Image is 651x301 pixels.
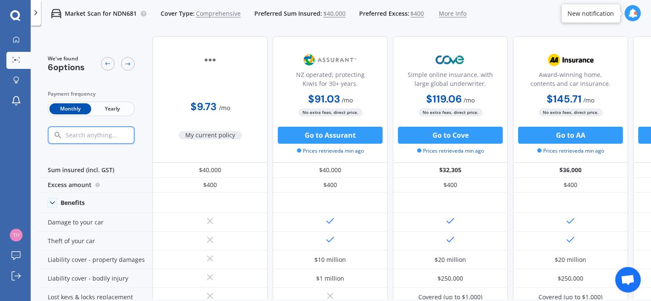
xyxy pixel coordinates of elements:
div: $1 million [316,274,344,283]
div: $36,000 [513,163,628,178]
button: Go to Cove [398,127,503,144]
div: NZ operated; protecting Kiwis for 30+ years. [280,70,380,91]
button: Go to AA [518,127,623,144]
div: Excess amount [37,178,153,193]
div: $400 [393,178,508,193]
div: Simple online insurance, with large global underwriter. [400,70,501,91]
div: $40,000 [153,163,268,178]
span: My current policy [179,131,242,139]
button: Go to Assurant [278,127,383,144]
span: $40,000 [323,9,346,18]
span: 6 options [48,62,85,73]
img: Assurant.png [302,49,358,71]
span: / mo [464,96,475,104]
b: $91.03 [308,92,340,105]
div: Payment frequency [48,90,135,98]
div: New notification [567,9,614,17]
span: Prices retrieved a min ago [297,147,364,155]
div: Benefits [60,199,85,207]
img: Cove.webp [422,49,478,71]
div: Liability cover - property damages [37,250,153,269]
span: Preferred Excess: [359,9,409,18]
span: Cover Type: [161,9,195,18]
div: Theft of your car [37,232,153,250]
div: Sum insured (incl. GST) [37,163,153,178]
span: More info [439,9,467,18]
div: Damage to your car [37,213,153,232]
span: $400 [410,9,424,18]
span: Prices retrieved a min ago [417,147,484,155]
b: $119.06 [426,92,462,105]
span: No extra fees, direct price. [418,108,483,116]
span: No extra fees, direct price. [539,108,603,116]
img: car.f15378c7a67c060ca3f3.svg [51,9,61,19]
div: Open chat [615,267,641,292]
span: / mo [342,96,353,104]
span: Monthly [49,103,91,114]
div: $400 [513,178,628,193]
div: $20 million [555,256,586,264]
div: $10 million [314,256,346,264]
input: Search anything... [65,131,152,139]
img: AA.webp [542,49,599,71]
span: We've found [48,55,85,62]
b: $145.71 [547,92,582,105]
div: $400 [273,178,388,193]
span: Comprehensive [196,9,241,18]
p: Market Scan for NDN681 [65,9,137,18]
div: Liability cover - bodily injury [37,269,153,288]
span: Preferred Sum Insured: [254,9,322,18]
span: Prices retrieved a min ago [537,147,604,155]
div: $250,000 [438,274,463,283]
span: / mo [219,104,230,112]
img: other-insurer.png [182,49,238,71]
img: 6e92ab9447f34ee1212895bcb19acb55 [10,229,23,241]
div: $32,305 [393,163,508,178]
div: $20 million [435,256,466,264]
span: / mo [583,96,594,104]
span: No extra fees, direct price. [298,108,363,116]
div: Award-winning home, contents and car insurance. [520,70,621,91]
div: $40,000 [273,163,388,178]
div: $400 [153,178,268,193]
b: $9.73 [190,100,216,113]
div: $250,000 [558,274,583,283]
span: Yearly [91,103,133,114]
